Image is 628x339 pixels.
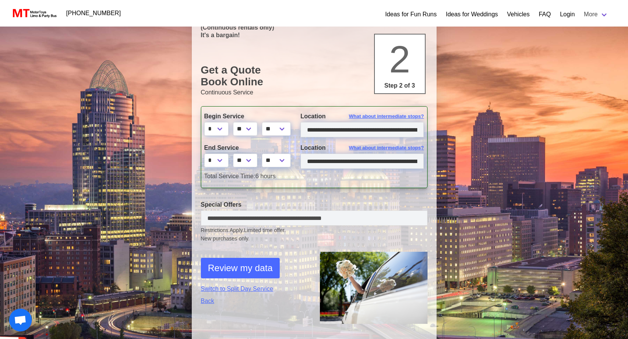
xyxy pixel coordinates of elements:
p: Continuous Service [201,88,428,97]
div: 6 hours [199,172,430,181]
label: End Service [204,143,289,152]
span: What about intermediate stops? [349,144,424,152]
p: (Continuous rentals only) [201,24,428,31]
a: Vehicles [507,10,530,19]
p: It's a bargain! [201,31,428,39]
p: Step 2 of 3 [378,81,422,90]
img: 1.png [320,252,428,323]
a: Back [201,297,309,306]
span: New purchases only. [201,235,428,243]
span: Total Service Time: [204,173,255,179]
label: Begin Service [204,112,289,121]
span: Location [301,144,326,151]
h1: Get a Quote Book Online [201,64,428,88]
img: MotorToys Logo [11,8,57,19]
a: Ideas for Weddings [446,10,498,19]
span: What about intermediate stops? [349,113,424,120]
a: FAQ [539,10,551,19]
a: More [579,7,613,22]
span: Limited time offer. [244,226,286,234]
a: Ideas for Fun Runs [385,10,437,19]
span: Review my data [208,261,273,275]
a: Login [560,10,575,19]
label: Special Offers [201,200,428,209]
a: Switch to Split Day Service [201,284,309,293]
span: 2 [389,38,410,80]
button: Review my data [201,258,280,278]
a: [PHONE_NUMBER] [62,6,125,21]
div: Open chat [9,309,32,331]
small: Restrictions Apply. [201,227,428,243]
span: Location [301,113,326,119]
